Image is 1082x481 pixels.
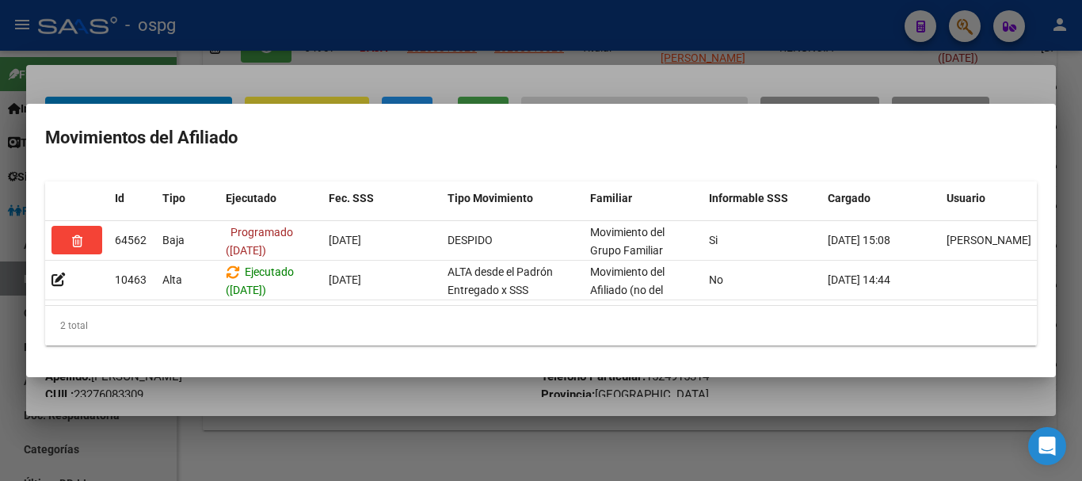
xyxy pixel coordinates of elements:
span: No [709,273,723,286]
span: Id [115,192,124,204]
span: Usuario [947,192,985,204]
span: [DATE] 15:08 [828,234,890,246]
span: Alta [162,273,182,286]
span: Si [709,234,718,246]
span: Ejecutado ([DATE]) [226,265,294,296]
span: ALTA desde el Padrón Entregado x SSS [448,265,553,296]
span: Movimiento del Grupo Familiar [590,226,665,257]
span: Familiar [590,192,632,204]
span: [PERSON_NAME] [947,234,1031,246]
datatable-header-cell: Fec. SSS [322,181,441,216]
span: Tipo Movimiento [448,192,533,204]
span: Cargado [828,192,871,204]
datatable-header-cell: Tipo [156,181,219,216]
span: Baja [162,234,185,246]
span: Movimiento del Afiliado (no del grupo) [590,265,665,315]
span: 64562 [115,234,147,246]
span: Tipo [162,192,185,204]
span: Fec. SSS [329,192,374,204]
span: [DATE] [329,273,361,286]
span: Informable SSS [709,192,788,204]
div: Open Intercom Messenger [1028,427,1066,465]
datatable-header-cell: Familiar [584,181,703,216]
span: Programado ([DATE]) [226,226,293,257]
datatable-header-cell: Cargado [821,181,940,216]
span: [DATE] [329,234,361,246]
span: DESPIDO [448,234,493,246]
span: Ejecutado [226,192,276,204]
datatable-header-cell: Id [109,181,156,216]
datatable-header-cell: Ejecutado [219,181,322,216]
datatable-header-cell: Informable SSS [703,181,821,216]
div: 2 total [45,306,1037,345]
datatable-header-cell: Usuario [940,181,1059,216]
span: 10463 [115,273,147,286]
span: [DATE] 14:44 [828,273,890,286]
datatable-header-cell: Tipo Movimiento [441,181,584,216]
h2: Movimientos del Afiliado [45,123,1037,153]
